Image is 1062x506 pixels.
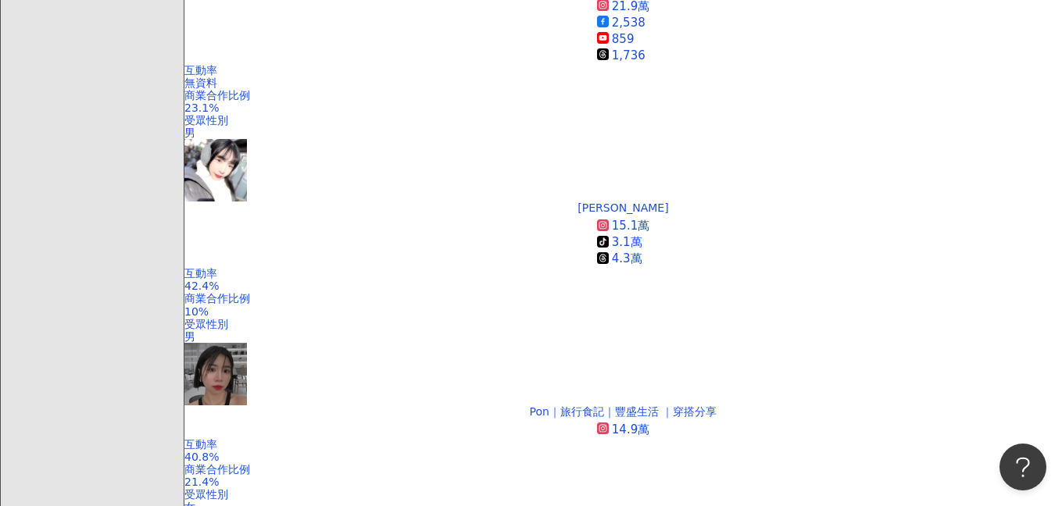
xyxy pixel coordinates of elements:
div: 21.4% [184,476,1062,488]
img: KOL Avatar [184,139,247,201]
div: 互動率 [184,64,1062,77]
a: KOL Avatar [184,139,1062,201]
a: [PERSON_NAME]15.1萬3.1萬4.3萬互動率42.4%商業合作比例10%受眾性別男 [184,201,1062,343]
div: 商業合作比例 [184,292,1062,305]
div: 3.1萬 [612,234,642,251]
div: 14.9萬 [612,422,649,438]
div: 42.4% [184,280,1062,292]
div: 23.1% [184,102,1062,114]
div: 10% [184,305,1062,318]
a: KOL Avatar [184,343,1062,405]
div: 商業合作比例 [184,463,1062,476]
div: 受眾性別 [184,488,1062,501]
div: 15.1萬 [612,218,649,234]
div: 受眾性別 [184,114,1062,126]
div: 無資料 [184,77,1062,89]
div: 859 [612,31,635,48]
div: 1,736 [612,48,645,64]
div: 男 [184,126,1062,139]
div: 商業合作比例 [184,89,1062,102]
div: 受眾性別 [184,318,1062,330]
img: KOL Avatar [184,343,247,405]
iframe: Help Scout Beacon - Open [999,444,1046,490]
div: 4.3萬 [612,251,642,267]
div: [PERSON_NAME] [577,201,668,214]
div: 2,538 [612,15,645,31]
div: 互動率 [184,267,1062,280]
div: 男 [184,330,1062,343]
div: Pon｜旅行食記｜豐盛生活 ｜穿搭分享 [530,405,717,418]
div: 40.8% [184,451,1062,463]
div: 互動率 [184,438,1062,451]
